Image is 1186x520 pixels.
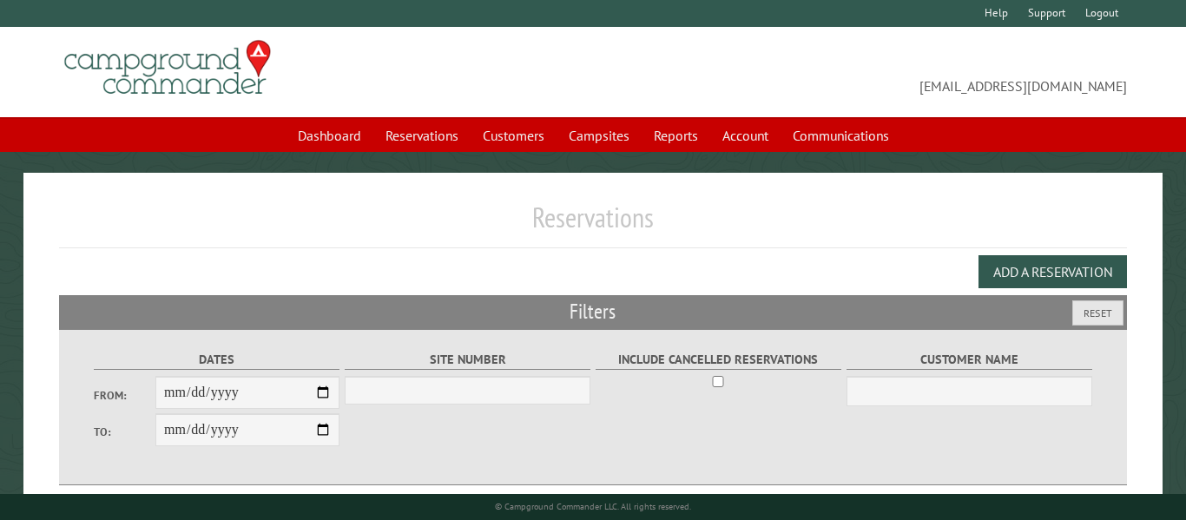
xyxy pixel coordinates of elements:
[643,119,708,152] a: Reports
[847,350,1092,370] label: Customer Name
[593,48,1127,96] span: [EMAIL_ADDRESS][DOMAIN_NAME]
[558,119,640,152] a: Campsites
[59,34,276,102] img: Campground Commander
[978,255,1127,288] button: Add a Reservation
[375,119,469,152] a: Reservations
[472,119,555,152] a: Customers
[94,387,155,404] label: From:
[287,119,372,152] a: Dashboard
[596,350,841,370] label: Include Cancelled Reservations
[59,201,1126,248] h1: Reservations
[712,119,779,152] a: Account
[345,350,590,370] label: Site Number
[94,424,155,440] label: To:
[94,350,339,370] label: Dates
[495,501,691,512] small: © Campground Commander LLC. All rights reserved.
[782,119,899,152] a: Communications
[59,295,1126,328] h2: Filters
[1072,300,1123,326] button: Reset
